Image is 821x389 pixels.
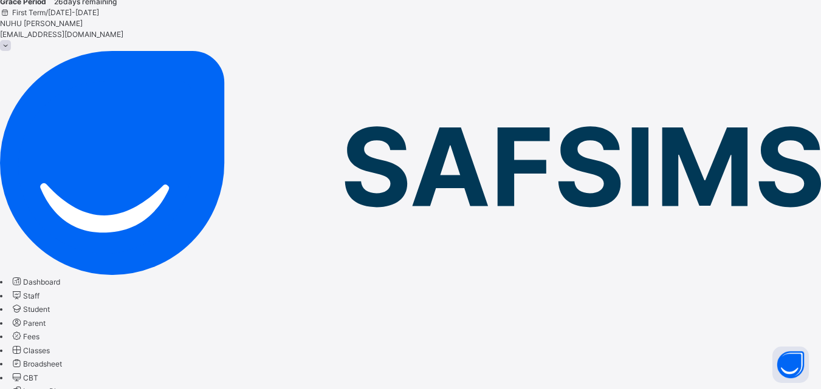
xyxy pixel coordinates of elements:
span: Parent [23,319,46,328]
span: Student [23,305,50,314]
a: Staff [10,291,40,300]
span: Dashboard [23,277,60,286]
a: Student [10,305,50,314]
a: Fees [10,332,40,341]
span: CBT [23,373,38,382]
span: Broadsheet [23,359,62,368]
a: Dashboard [10,277,60,286]
a: Classes [10,346,50,355]
a: Parent [10,319,46,328]
span: Fees [23,332,40,341]
span: Staff [23,291,40,300]
button: Open asap [772,347,809,383]
a: Broadsheet [10,359,62,368]
a: CBT [10,373,38,382]
span: Classes [23,346,50,355]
